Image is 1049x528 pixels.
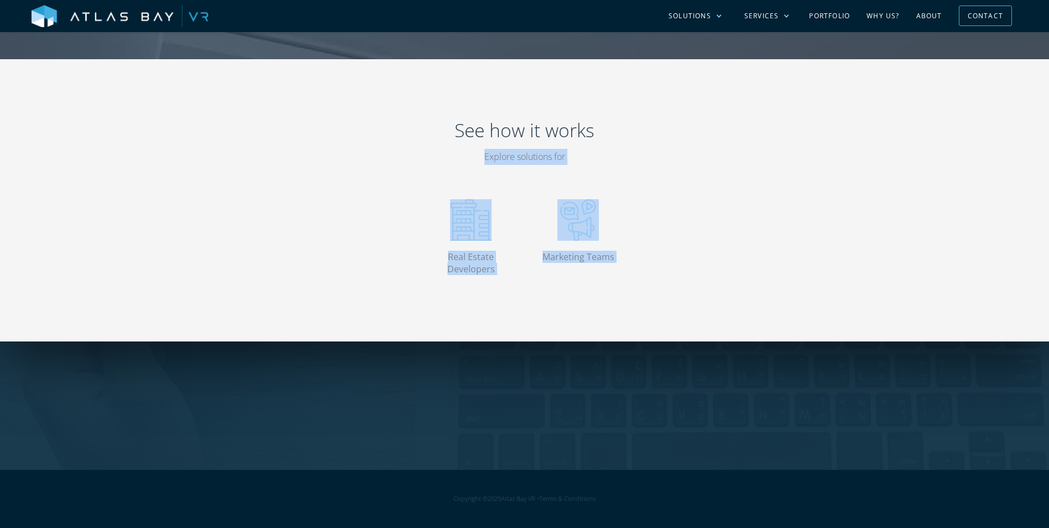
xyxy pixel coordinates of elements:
a: Real Estate Developers [424,185,518,289]
a: Marketing Teams [531,185,625,289]
div: Contact [968,7,1003,24]
img: Atlas Bay VR Logo [32,5,208,28]
div: Solutions [669,11,711,21]
p: Explore solutions for [193,149,857,165]
div: Services [744,11,779,21]
div: Real Estate Developers [431,251,511,276]
span: 2025 [488,494,501,503]
h2: See how it works [193,117,857,143]
a: Terms & Conditions [539,494,596,503]
a: Contact [959,6,1012,26]
div: Marketing Teams [539,251,618,263]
